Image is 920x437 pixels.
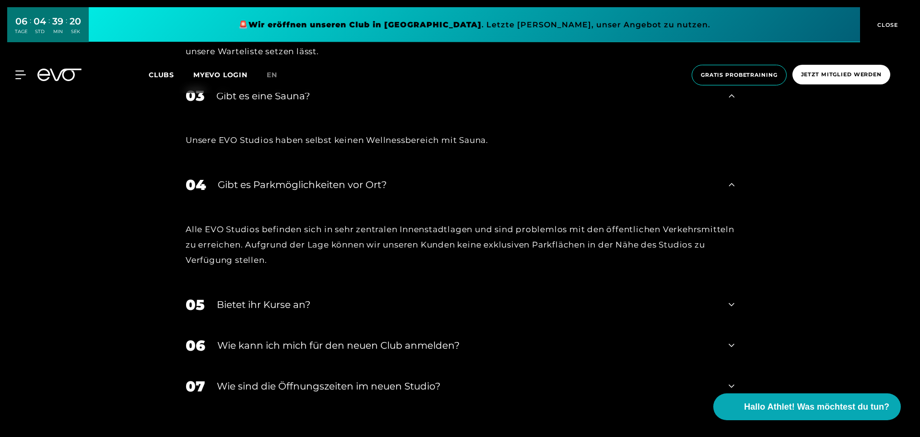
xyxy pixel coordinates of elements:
div: 06 [15,14,27,28]
a: Gratis Probetraining [689,65,790,85]
span: Hallo Athlet! Was möchtest du tun? [744,401,889,413]
div: 04 [186,174,206,196]
div: ​Wie sind die Öffnungszeiten im neuen Studio? [217,379,717,393]
button: CLOSE [860,7,913,42]
a: en [267,70,289,81]
div: 04 [34,14,46,28]
div: 05 [186,294,205,316]
span: Jetzt Mitglied werden [801,71,882,79]
span: Clubs [149,71,174,79]
div: 39 [52,14,63,28]
div: Alle EVO Studios befinden sich in sehr zentralen Innenstadtlagen und sind problemlos mit den öffe... [186,222,734,268]
span: Gratis Probetraining [701,71,778,79]
div: : [30,15,31,41]
span: CLOSE [875,21,898,29]
div: Gibt es Parkmöglichkeiten vor Ort? [218,177,717,192]
div: : [48,15,50,41]
div: TAGE [15,28,27,35]
div: Unsere EVO Studios haben selbst keinen Wellnessbereich mit Sauna. [186,132,734,148]
div: Wie kann ich mich für den neuen Club anmelden? [217,338,717,353]
a: MYEVO LOGIN [193,71,248,79]
a: Jetzt Mitglied werden [790,65,893,85]
div: MIN [52,28,63,35]
button: Hallo Athlet! Was möchtest du tun? [713,393,901,420]
div: 06 [186,335,205,356]
div: SEK [70,28,81,35]
div: : [66,15,67,41]
div: 07 [186,376,205,397]
span: en [267,71,277,79]
div: 20 [70,14,81,28]
div: Bietet ihr Kurse an? [217,297,717,312]
a: Clubs [149,70,193,79]
div: STD [34,28,46,35]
